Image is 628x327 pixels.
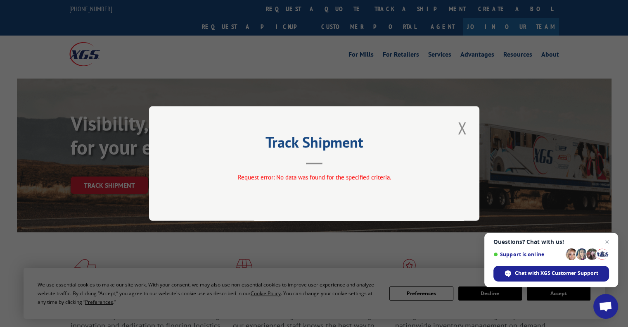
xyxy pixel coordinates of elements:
[455,117,469,139] button: Close modal
[493,266,609,282] span: Chat with XGS Customer Support
[493,251,563,258] span: Support is online
[493,239,609,245] span: Questions? Chat with us!
[190,136,438,152] h2: Track Shipment
[515,270,598,277] span: Chat with XGS Customer Support
[593,294,618,319] a: Open chat
[237,173,391,181] span: Request error: No data was found for the specified criteria.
